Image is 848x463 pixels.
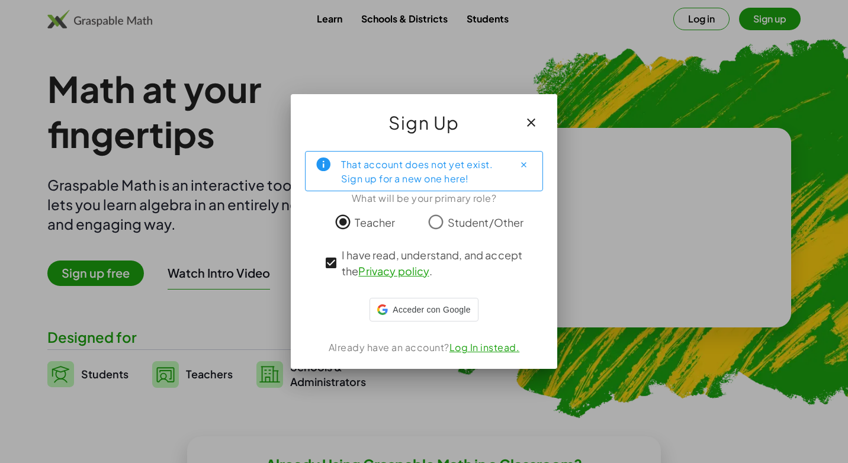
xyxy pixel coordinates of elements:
div: What will be your primary role? [305,191,543,205]
div: Acceder con Google [370,298,478,321]
a: Privacy policy [358,264,429,278]
span: Acceder con Google [393,304,470,316]
button: Close [514,155,533,174]
span: Student/Other [448,214,524,230]
span: Teacher [355,214,395,230]
a: Log In instead. [449,341,520,353]
div: Already have an account? [305,340,543,355]
div: That account does not yet exist. Sign up for a new one here! [341,156,505,186]
span: I have read, understand, and accept the . [342,247,528,279]
span: Sign Up [388,108,460,137]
